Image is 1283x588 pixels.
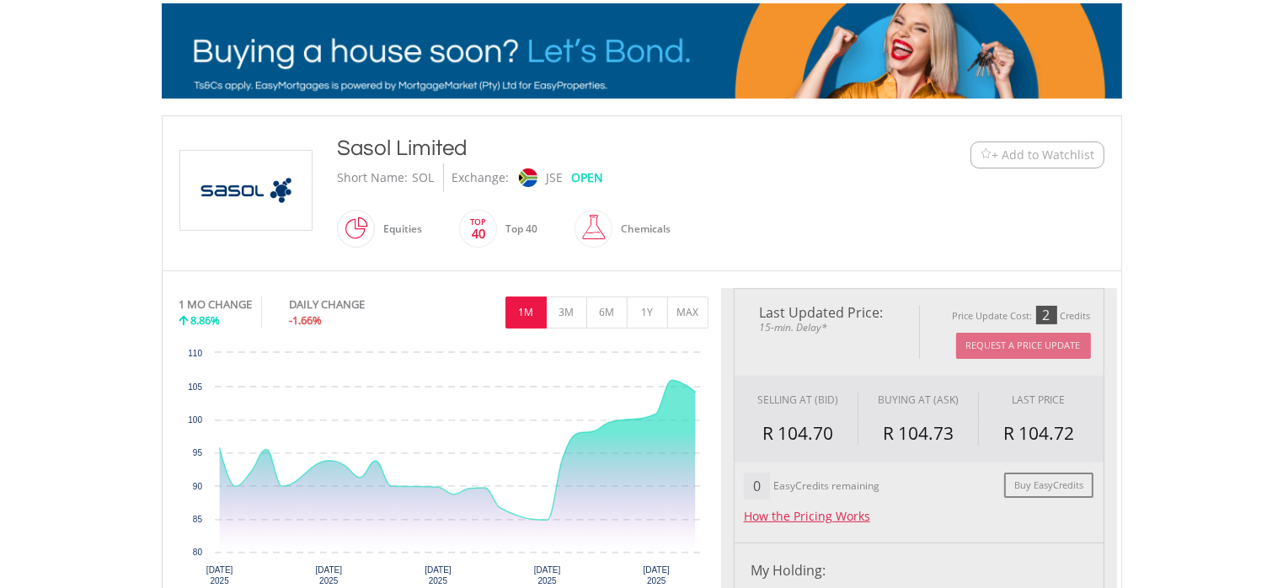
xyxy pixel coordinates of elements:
[533,565,560,585] text: [DATE] 2025
[498,209,538,249] div: Top 40
[376,209,423,249] div: Equities
[643,565,670,585] text: [DATE] 2025
[613,209,671,249] div: Chemicals
[315,565,342,585] text: [DATE] 2025
[572,163,604,192] div: OPEN
[992,147,1095,163] span: + Add to Watchlist
[179,297,253,313] div: 1 MO CHANGE
[206,565,233,585] text: [DATE] 2025
[627,297,668,329] button: 1Y
[162,3,1122,99] img: EasyMortage Promotion Banner
[452,163,510,192] div: Exchange:
[192,515,202,524] text: 85
[546,297,587,329] button: 3M
[586,297,628,329] button: 6M
[518,168,537,187] img: jse.png
[289,297,421,313] div: DAILY CHANGE
[413,163,435,192] div: SOL
[667,297,708,329] button: MAX
[183,151,309,230] img: EQU.ZA.SOL.png
[191,313,221,328] span: 8.86%
[188,349,202,358] text: 110
[505,297,547,329] button: 1M
[547,163,564,192] div: JSE
[338,133,867,163] div: Sasol Limited
[192,448,202,457] text: 95
[970,142,1104,168] button: Watchlist + Add to Watchlist
[425,565,452,585] text: [DATE] 2025
[980,148,992,161] img: Watchlist
[188,382,202,392] text: 105
[192,482,202,491] text: 90
[192,548,202,557] text: 80
[289,313,322,328] span: -1.66%
[338,163,409,192] div: Short Name:
[188,415,202,425] text: 100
